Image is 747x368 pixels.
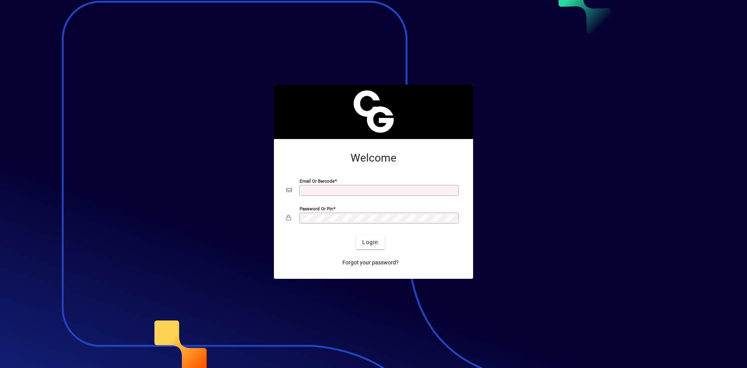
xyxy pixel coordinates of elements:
a: Forgot your password? [339,255,402,269]
span: Login [362,238,378,247]
mat-label: Email or Barcode [300,178,335,184]
span: Forgot your password? [342,259,399,267]
mat-label: Password or Pin [300,206,333,211]
button: Login [356,235,384,249]
h2: Welcome [286,151,461,165]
